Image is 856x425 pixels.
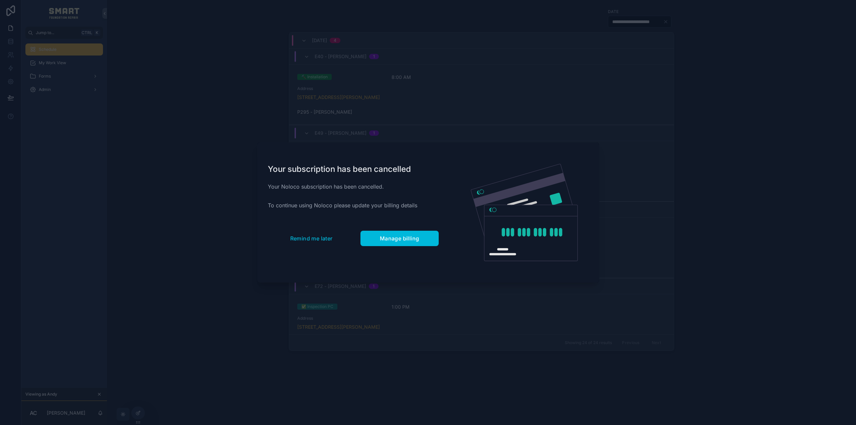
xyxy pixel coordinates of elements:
p: To continue using Noloco please update your billing details [268,201,439,209]
h1: Your subscription has been cancelled [268,164,439,175]
img: Credit card illustration [471,164,578,261]
span: Manage billing [380,235,419,242]
span: Remind me later [290,235,333,242]
button: Remind me later [268,231,355,246]
button: Manage billing [360,231,439,246]
p: Your Noloco subscription has been cancelled. [268,183,439,191]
